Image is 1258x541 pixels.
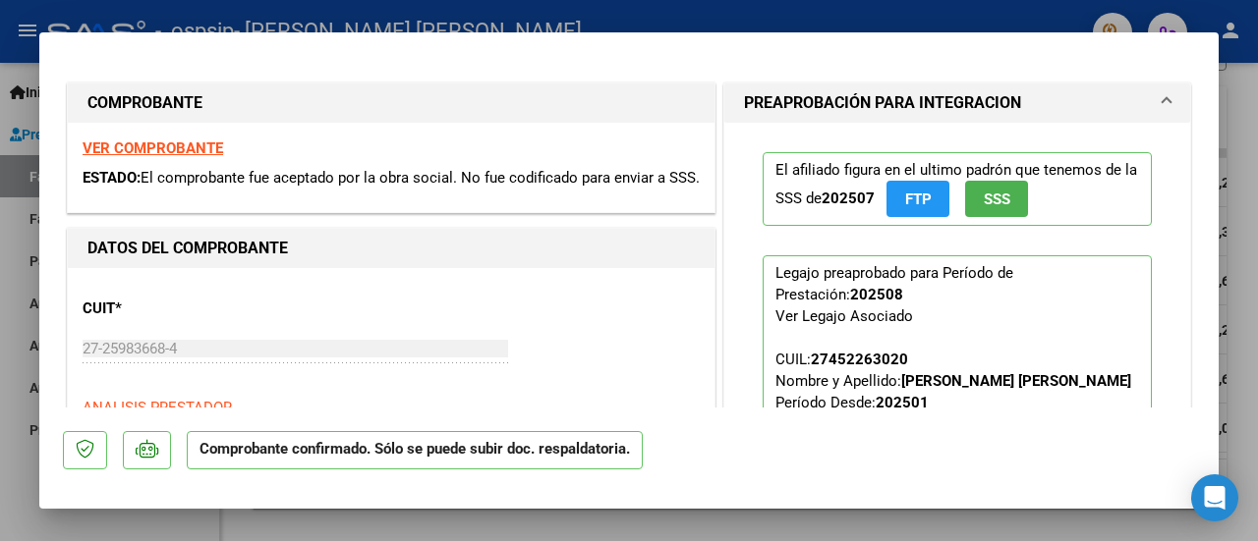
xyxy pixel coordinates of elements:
div: Ver Legajo Asociado [775,305,913,327]
span: ANALISIS PRESTADOR [83,399,232,416]
strong: COMPROBANTE [87,93,202,112]
strong: [PERSON_NAME] [PERSON_NAME] [901,372,1131,390]
h1: PREAPROBACIÓN PARA INTEGRACION [744,91,1021,115]
span: ESTADO: [83,169,141,187]
div: 27452263020 [811,349,908,370]
mat-expansion-panel-header: PREAPROBACIÓN PARA INTEGRACION [724,83,1190,123]
span: El comprobante fue aceptado por la obra social. No fue codificado para enviar a SSS. [141,169,700,187]
strong: 202507 [822,189,875,207]
p: Legajo preaprobado para Período de Prestación: [763,255,1152,487]
button: FTP [886,181,949,217]
strong: DATOS DEL COMPROBANTE [87,239,288,257]
span: SSS [984,190,1010,208]
strong: 202501 [876,394,929,411]
strong: 202508 [850,286,903,303]
p: Comprobante confirmado. Sólo se puede subir doc. respaldatoria. [187,431,643,469]
a: VER COMPROBANTE [83,139,223,157]
button: SSS [965,181,1028,217]
span: FTP [905,190,932,208]
div: Open Intercom Messenger [1191,474,1238,521]
div: PREAPROBACIÓN PARA INTEGRACION [724,123,1190,532]
p: El afiliado figura en el ultimo padrón que tenemos de la SSS de [763,152,1152,226]
p: CUIT [83,298,267,320]
span: CUIL: Nombre y Apellido: Período Desde: Período Hasta: Admite Dependencia: [775,351,1131,476]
